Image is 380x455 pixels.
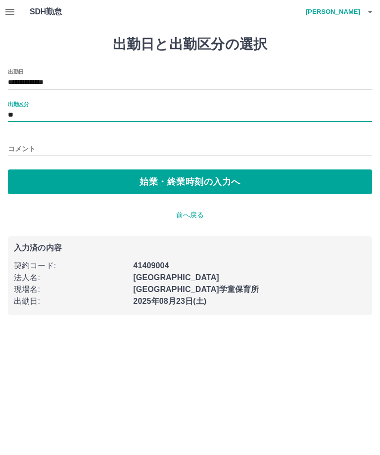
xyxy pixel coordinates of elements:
[14,244,366,252] p: 入力済の内容
[133,297,206,305] b: 2025年08月23日(土)
[8,100,29,108] label: 出勤区分
[8,169,372,194] button: 始業・終業時刻の入力へ
[14,295,127,307] p: 出勤日 :
[14,272,127,284] p: 法人名 :
[14,284,127,295] p: 現場名 :
[133,285,259,293] b: [GEOGRAPHIC_DATA]学童保育所
[133,273,219,282] b: [GEOGRAPHIC_DATA]
[8,36,372,53] h1: 出勤日と出勤区分の選択
[8,210,372,220] p: 前へ戻る
[14,260,127,272] p: 契約コード :
[133,261,169,270] b: 41409004
[8,68,24,75] label: 出勤日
